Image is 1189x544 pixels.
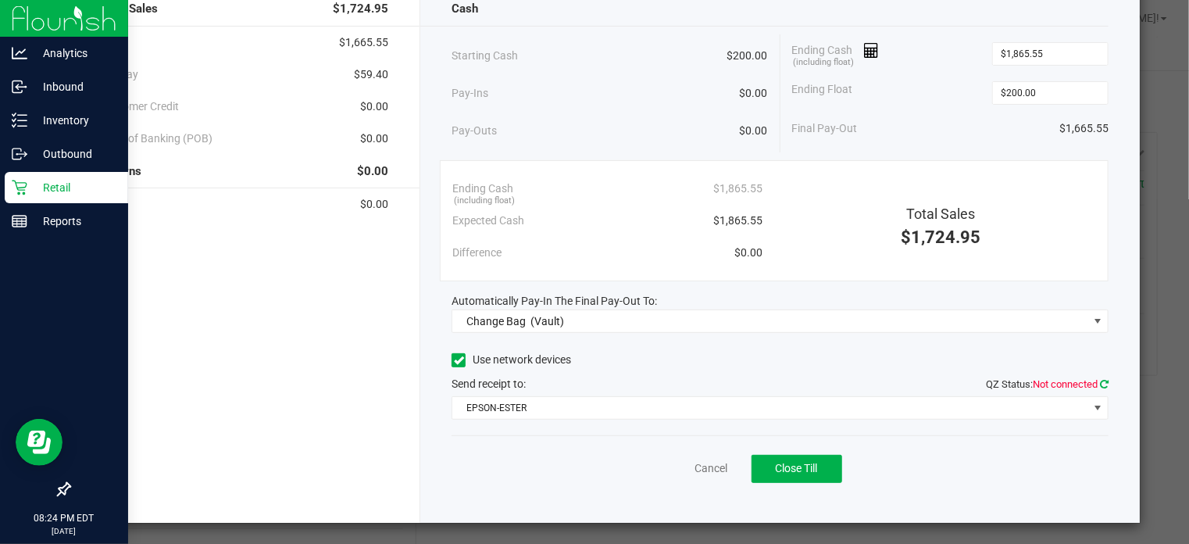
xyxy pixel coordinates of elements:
p: 08:24 PM EDT [7,511,121,525]
span: Ending Cash [452,181,513,197]
span: Ending Float [792,81,853,105]
p: Reports [27,212,121,231]
span: $1,865.55 [713,181,762,197]
span: Not connected [1033,378,1098,390]
inline-svg: Analytics [12,45,27,61]
span: Pay-Ins [452,85,488,102]
p: Outbound [27,145,121,163]
inline-svg: Outbound [12,146,27,162]
inline-svg: Reports [12,213,27,229]
inline-svg: Inbound [12,79,27,95]
iframe: Resource center [16,419,62,466]
span: Expected Cash [452,213,524,229]
span: Send receipt to: [452,378,526,390]
p: [DATE] [7,525,121,537]
span: $0.00 [357,163,388,181]
span: Automatically Pay-In The Final Pay-Out To: [452,295,657,307]
span: (including float) [794,56,855,70]
button: Close Till [752,455,842,483]
span: QZ Status: [986,378,1109,390]
span: Total Sales [907,206,976,222]
span: (Vault) [530,315,564,327]
span: $1,865.55 [713,213,762,229]
div: Returns [100,155,388,188]
a: Cancel [695,460,728,477]
p: Inventory [27,111,121,130]
span: Ending Cash [792,42,880,66]
inline-svg: Inventory [12,113,27,128]
inline-svg: Retail [12,180,27,195]
span: Final Pay-Out [792,120,858,137]
span: $0.00 [360,196,388,213]
span: $1,665.55 [339,34,388,51]
span: Point of Banking (POB) [100,131,212,147]
span: Customer Credit [100,98,179,115]
p: Retail [27,178,121,197]
span: Change Bag [466,315,526,327]
span: Pay-Outs [452,123,497,139]
span: $200.00 [727,48,768,64]
span: $0.00 [740,123,768,139]
span: $59.40 [354,66,388,83]
span: (including float) [454,195,515,208]
span: Starting Cash [452,48,518,64]
span: $0.00 [734,245,762,261]
span: $0.00 [360,98,388,115]
span: $1,665.55 [1059,120,1109,137]
span: $1,724.95 [902,227,981,247]
p: Inbound [27,77,121,96]
span: Close Till [776,462,818,474]
span: $0.00 [740,85,768,102]
label: Use network devices [452,352,571,368]
span: $0.00 [360,131,388,147]
span: Difference [452,245,502,261]
p: Analytics [27,44,121,63]
span: EPSON-ESTER [452,397,1088,419]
